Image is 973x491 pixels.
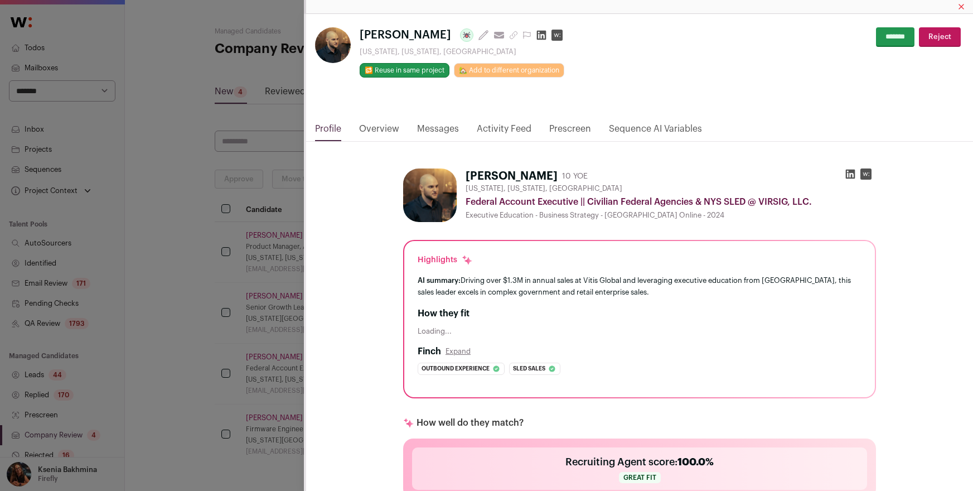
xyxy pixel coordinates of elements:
[549,122,591,141] a: Prescreen
[513,363,545,374] span: Sled sales
[418,345,441,358] h2: Finch
[360,47,567,56] div: [US_STATE], [US_STATE], [GEOGRAPHIC_DATA]
[422,363,490,374] span: Outbound experience
[562,171,588,182] div: 10 YOE
[315,122,341,141] a: Profile
[466,195,876,209] div: Federal Account Executive || Civilian Federal Agencies & NYS SLED @ VIRSIG, LLC.
[360,27,451,43] span: [PERSON_NAME]
[919,27,961,47] button: Reject
[418,307,861,320] h2: How they fit
[360,63,449,78] button: 🔂 Reuse in same project
[466,184,622,193] span: [US_STATE], [US_STATE], [GEOGRAPHIC_DATA]
[403,169,457,222] img: 8ffa51cf393a1bfa0028cf69ca9d2f18f0fab52f8abb143c9c195844f0069269
[417,122,459,141] a: Messages
[418,277,461,284] span: AI summary:
[418,254,473,266] div: Highlights
[446,347,471,356] button: Expand
[315,27,351,63] img: 8ffa51cf393a1bfa0028cf69ca9d2f18f0fab52f8abb143c9c195844f0069269
[677,457,714,467] span: 100.0%
[619,472,661,483] span: Great fit
[466,169,558,184] h1: [PERSON_NAME]
[418,327,861,336] div: Loading...
[466,211,876,220] div: Executive Education - Business Strategy - [GEOGRAPHIC_DATA] Online - 2024
[418,275,861,298] div: Driving over $1.3M in annual sales at Vitis Global and leveraging executive education from [GEOGR...
[417,416,524,430] p: How well do they match?
[609,122,702,141] a: Sequence AI Variables
[477,122,531,141] a: Activity Feed
[565,454,714,470] h2: Recruiting Agent score:
[359,122,399,141] a: Overview
[454,63,564,78] a: 🏡 Add to different organization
